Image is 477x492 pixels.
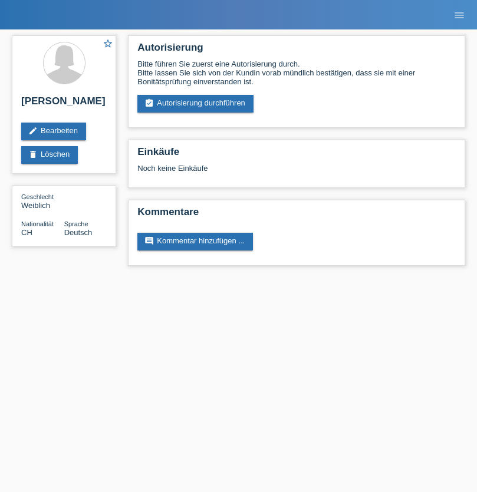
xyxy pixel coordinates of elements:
[21,192,64,210] div: Weiblich
[28,150,38,159] i: delete
[137,60,456,86] div: Bitte führen Sie zuerst eine Autorisierung durch. Bitte lassen Sie sich von der Kundin vorab münd...
[21,193,54,200] span: Geschlecht
[103,38,113,51] a: star_border
[144,98,154,108] i: assignment_turned_in
[448,11,471,18] a: menu
[137,233,253,250] a: commentKommentar hinzufügen ...
[137,95,254,113] a: assignment_turned_inAutorisierung durchführen
[103,38,113,49] i: star_border
[21,95,107,113] h2: [PERSON_NAME]
[21,146,78,164] a: deleteLöschen
[137,42,456,60] h2: Autorisierung
[64,220,88,227] span: Sprache
[21,123,86,140] a: editBearbeiten
[144,236,154,246] i: comment
[64,228,93,237] span: Deutsch
[137,146,456,164] h2: Einkäufe
[137,164,456,181] div: Noch keine Einkäufe
[28,126,38,136] i: edit
[453,9,465,21] i: menu
[137,206,456,224] h2: Kommentare
[21,228,32,237] span: Schweiz
[21,220,54,227] span: Nationalität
